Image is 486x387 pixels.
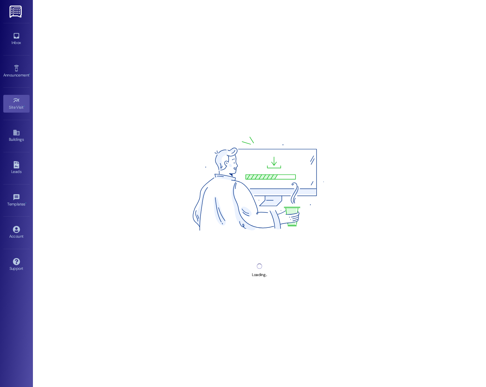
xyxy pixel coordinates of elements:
span: • [24,104,25,109]
a: Templates • [3,192,30,209]
span: • [29,72,30,76]
a: Account [3,224,30,242]
a: Support [3,256,30,274]
a: Site Visit • [3,95,30,113]
a: Inbox [3,30,30,48]
img: ResiDesk Logo [10,6,23,18]
span: • [25,201,26,205]
a: Buildings [3,127,30,145]
a: Leads [3,159,30,177]
div: Loading... [252,271,267,278]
